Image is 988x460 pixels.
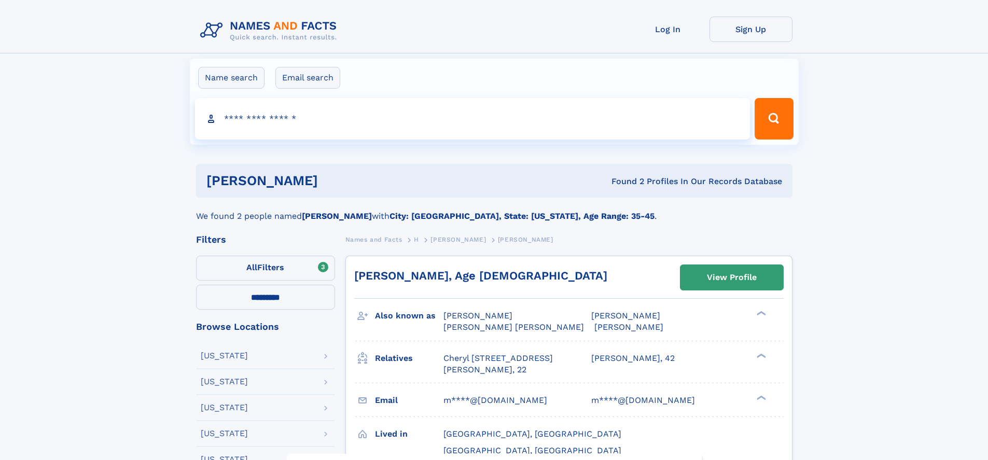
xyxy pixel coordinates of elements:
[414,233,419,246] a: H
[345,233,402,246] a: Names and Facts
[443,322,584,332] span: [PERSON_NAME] [PERSON_NAME]
[430,233,486,246] a: [PERSON_NAME]
[443,311,512,320] span: [PERSON_NAME]
[206,174,465,187] h1: [PERSON_NAME]
[196,17,345,45] img: Logo Names and Facts
[196,256,335,281] label: Filters
[709,17,792,42] a: Sign Up
[754,310,767,317] div: ❯
[755,98,793,140] button: Search Button
[201,429,248,438] div: [US_STATE]
[375,350,443,367] h3: Relatives
[196,235,335,244] div: Filters
[201,403,248,412] div: [US_STATE]
[591,311,660,320] span: [PERSON_NAME]
[754,352,767,359] div: ❯
[354,269,607,282] a: [PERSON_NAME], Age [DEMOGRAPHIC_DATA]
[465,176,782,187] div: Found 2 Profiles In Our Records Database
[196,198,792,222] div: We found 2 people named with .
[754,394,767,401] div: ❯
[246,262,257,272] span: All
[198,67,265,89] label: Name search
[302,211,372,221] b: [PERSON_NAME]
[196,322,335,331] div: Browse Locations
[389,211,655,221] b: City: [GEOGRAPHIC_DATA], State: [US_STATE], Age Range: 35-45
[707,266,757,289] div: View Profile
[275,67,340,89] label: Email search
[375,392,443,409] h3: Email
[375,307,443,325] h3: Also known as
[375,425,443,443] h3: Lived in
[627,17,709,42] a: Log In
[414,236,419,243] span: H
[201,378,248,386] div: [US_STATE]
[594,322,663,332] span: [PERSON_NAME]
[443,429,621,439] span: [GEOGRAPHIC_DATA], [GEOGRAPHIC_DATA]
[443,364,526,375] a: [PERSON_NAME], 22
[201,352,248,360] div: [US_STATE]
[443,353,553,364] a: Cheryl [STREET_ADDRESS]
[680,265,783,290] a: View Profile
[195,98,750,140] input: search input
[591,353,675,364] a: [PERSON_NAME], 42
[430,236,486,243] span: [PERSON_NAME]
[498,236,553,243] span: [PERSON_NAME]
[443,445,621,455] span: [GEOGRAPHIC_DATA], [GEOGRAPHIC_DATA]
